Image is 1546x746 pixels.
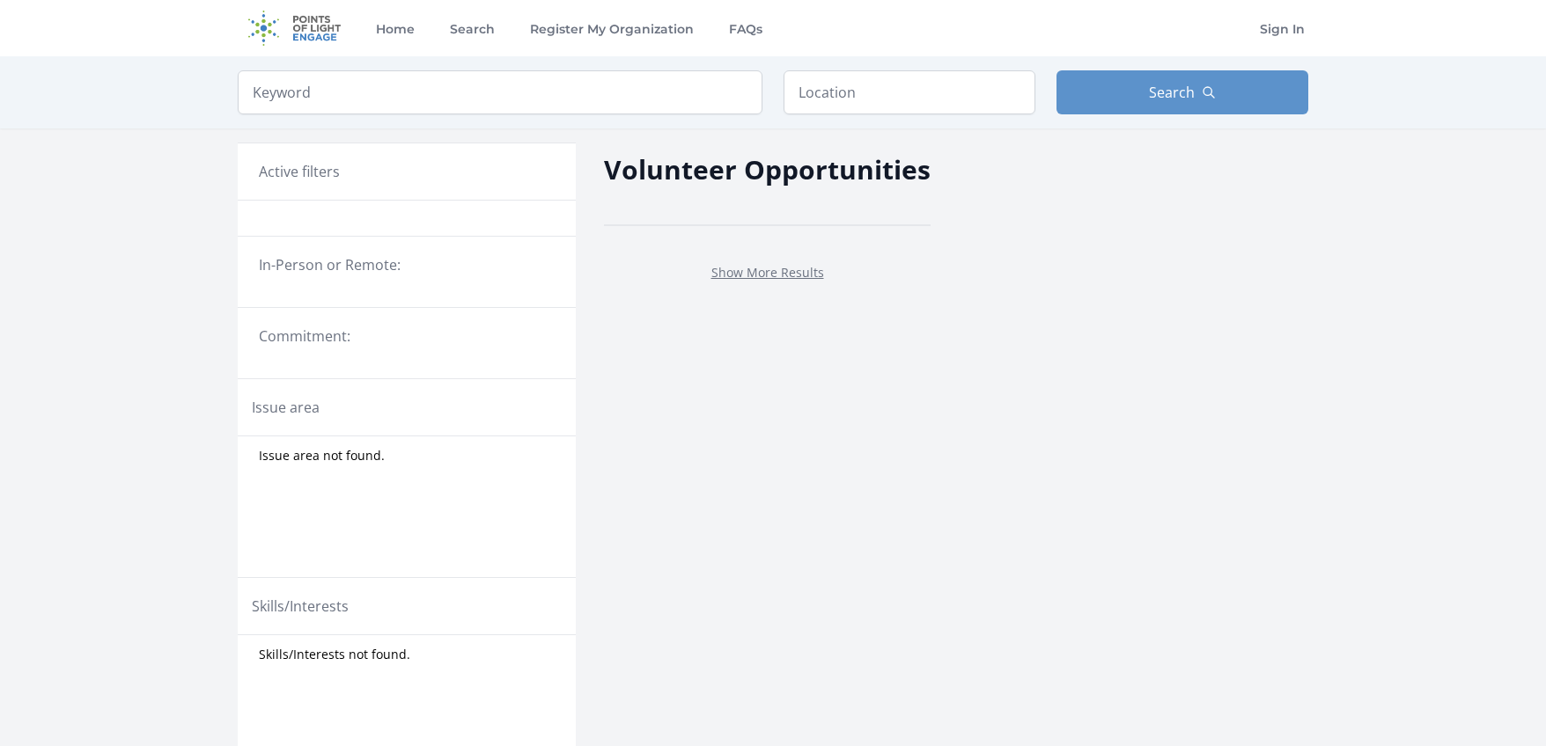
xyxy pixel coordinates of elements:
[604,150,931,189] h2: Volunteer Opportunities
[252,397,320,418] legend: Issue area
[711,264,824,281] a: Show More Results
[259,325,555,347] legend: Commitment:
[259,254,555,275] legend: In-Person or Remote:
[784,70,1035,114] input: Location
[259,646,410,663] span: Skills/Interests not found.
[252,596,349,617] legend: Skills/Interests
[259,161,340,182] h3: Active filters
[1056,70,1308,114] button: Search
[1149,82,1195,103] span: Search
[238,70,762,114] input: Keyword
[259,447,385,464] span: Issue area not found.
